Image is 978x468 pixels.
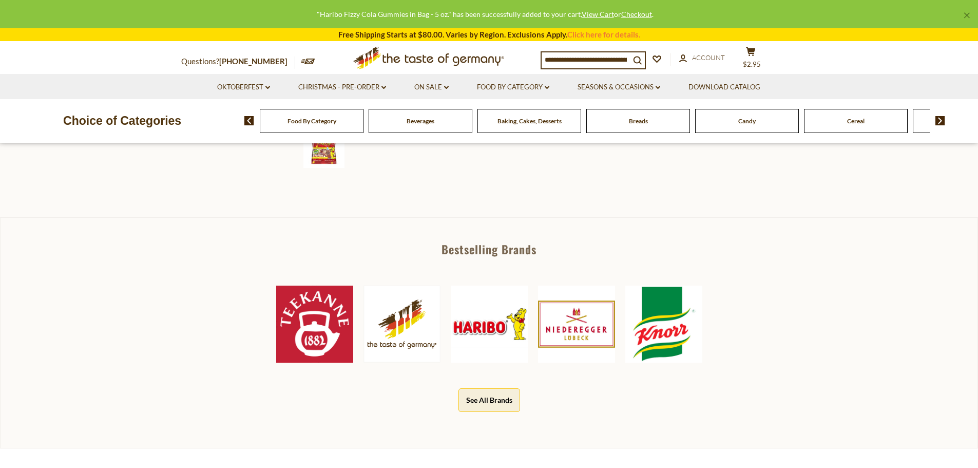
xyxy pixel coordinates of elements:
[738,117,756,125] a: Candy
[287,117,336,125] a: Food By Category
[582,10,614,18] a: View Cart
[567,30,640,39] a: Click here for details.
[629,117,648,125] a: Breads
[219,57,287,66] a: [PHONE_NUMBER]
[363,286,440,362] img: The Taste of Germany
[538,286,615,363] img: Niederegger
[743,60,761,68] span: $2.95
[276,286,353,363] img: Teekanne
[964,12,970,18] a: ×
[451,286,528,363] img: Haribo
[1,244,977,255] div: Bestselling Brands
[847,117,865,125] a: Cereal
[298,82,386,93] a: Christmas - PRE-ORDER
[688,82,760,93] a: Download Catalog
[8,8,962,20] div: "Haribo Fizzy Cola Gummies in Bag - 5 oz." has been successfully added to your cart. or .
[217,82,270,93] a: Oktoberfest
[414,82,449,93] a: On Sale
[407,117,434,125] a: Beverages
[935,116,945,125] img: next arrow
[625,286,702,363] img: Knorr
[477,82,549,93] a: Food By Category
[692,53,725,62] span: Account
[458,388,520,411] button: See All Brands
[497,117,562,125] a: Baking, Cakes, Desserts
[621,10,652,18] a: Checkout
[244,116,254,125] img: previous arrow
[303,127,344,168] img: Haribo Fizzy Cola Gummies in Bag
[736,47,766,72] button: $2.95
[181,55,295,68] p: Questions?
[679,52,725,64] a: Account
[578,82,660,93] a: Seasons & Occasions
